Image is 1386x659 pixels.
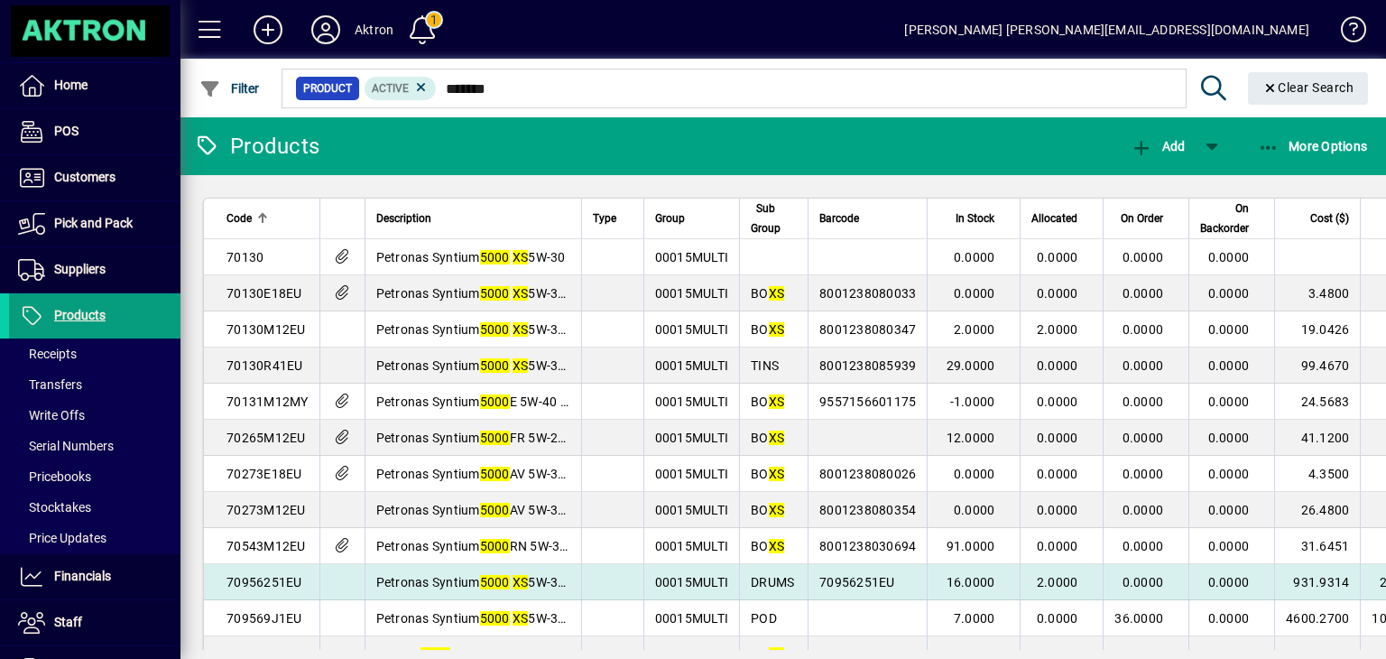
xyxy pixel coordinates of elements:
em: XS [769,467,785,481]
span: 2.0000 [1037,575,1078,589]
span: 0.0000 [1123,575,1164,589]
a: Serial Numbers [9,431,180,461]
em: XS [513,575,529,589]
span: 0.0000 [1037,394,1078,409]
div: Allocated [1031,209,1094,228]
span: More Options [1258,139,1368,153]
span: 8001238085939 [819,358,916,373]
em: 5000 [480,394,510,409]
span: 0.0000 [1123,250,1164,265]
span: BO [751,394,784,409]
span: In Stock [956,209,994,228]
div: Code [226,209,309,228]
span: Add [1131,139,1185,153]
em: 5000 [480,358,510,373]
div: Group [655,209,729,228]
span: 70130R41EU [226,358,303,373]
span: Petronas Syntium 5W-30 [376,250,566,265]
span: POD [751,611,777,626]
div: Type [593,209,633,228]
span: Serial Numbers [18,439,114,453]
span: 0.0000 [1123,358,1164,373]
em: 5000 [480,575,510,589]
span: Pricebooks [18,469,91,484]
span: Petronas Syntium 5W-30 20L [376,358,591,373]
a: Pick and Pack [9,201,180,246]
em: XS [769,431,785,445]
span: 70131M12MY [226,394,309,409]
span: Transfers [18,377,82,392]
span: TINS [751,358,779,373]
span: 16.0000 [947,575,995,589]
span: 0.0000 [1208,431,1250,445]
td: 4.3500 [1274,456,1360,492]
span: On Order [1121,209,1163,228]
span: 70130M12EU [226,322,306,337]
span: 0.0000 [1208,394,1250,409]
span: POS [54,124,79,138]
td: 3.4800 [1274,275,1360,311]
span: 8001238030694 [819,539,916,553]
button: Profile [297,14,355,46]
span: Product [303,79,352,97]
span: BO [751,286,784,301]
em: XS [513,286,529,301]
td: 19.0426 [1274,311,1360,348]
span: Filter [199,81,260,96]
span: 0.0000 [1123,394,1164,409]
span: Financials [54,569,111,583]
span: 9557156601175 [819,394,916,409]
td: 24.5683 [1274,384,1360,420]
span: 70956251EU [226,575,302,589]
em: XS [769,322,785,337]
span: Group [655,209,685,228]
span: Stocktakes [18,500,91,515]
span: Suppliers [54,262,106,276]
em: XS [769,539,785,553]
span: Petronas Syntium RN 5W-30 5L [376,539,586,553]
span: Home [54,78,88,92]
span: 29.0000 [947,358,995,373]
em: XS [769,394,785,409]
a: Suppliers [9,247,180,292]
span: 00015MULTI [655,358,729,373]
span: 709569J1EU [226,611,302,626]
span: 0.0000 [954,286,995,301]
div: Sub Group [751,199,797,238]
span: Allocated [1031,209,1077,228]
span: 36.0000 [1114,611,1163,626]
span: Petronas Syntium E 5W-40 5L [376,394,576,409]
span: 0.0000 [1208,575,1250,589]
span: Petronas Syntium FR 5W-20 5L [376,431,584,445]
span: Price Updates [18,531,106,545]
span: -1.0000 [950,394,995,409]
span: 00015MULTI [655,539,729,553]
span: 00015MULTI [655,467,729,481]
span: BO [751,431,784,445]
em: XS [513,358,529,373]
td: 41.1200 [1274,420,1360,456]
span: 00015MULTI [655,394,729,409]
span: 0.0000 [1208,467,1250,481]
span: Sub Group [751,199,781,238]
a: Stocktakes [9,492,180,523]
span: 00015MULTI [655,503,729,517]
span: Petronas Syntium 5W-30 1000L [376,611,606,626]
span: 0.0000 [1123,503,1164,517]
span: 70273E18EU [226,467,302,481]
a: Financials [9,554,180,599]
span: 0.0000 [1208,611,1250,626]
span: 0.0000 [1208,503,1250,517]
span: 70273M12EU [226,503,306,517]
span: 0.0000 [1037,503,1078,517]
span: 0.0000 [1123,431,1164,445]
span: 8001238080347 [819,322,916,337]
em: XS [769,286,785,301]
span: Staff [54,615,82,629]
span: 70130 [226,250,263,265]
span: 91.0000 [947,539,995,553]
td: 31.6451 [1274,528,1360,564]
div: Description [376,209,570,228]
mat-chip: Activation Status: Active [365,77,437,100]
span: 8001238080033 [819,286,916,301]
